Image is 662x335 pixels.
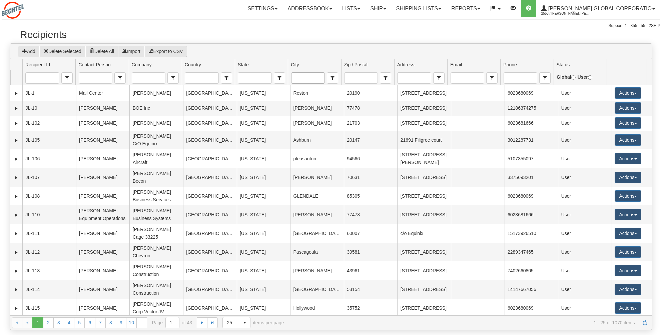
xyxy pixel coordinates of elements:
[183,280,237,299] td: [GEOGRAPHIC_DATA]
[20,29,642,40] h2: Recipients
[558,168,612,187] td: User
[13,174,20,181] a: Expand
[615,172,641,183] button: Actions
[290,280,344,299] td: [GEOGRAPHIC_DATA]
[558,85,612,100] td: User
[290,299,344,317] td: Hollywood
[615,190,641,202] button: Actions
[76,101,130,116] td: [PERSON_NAME]
[183,299,237,317] td: [GEOGRAPHIC_DATA]
[446,0,485,17] a: Reports
[615,265,641,276] button: Actions
[505,205,558,224] td: 6023681666
[337,0,365,17] a: Lists
[183,116,237,131] td: [GEOGRAPHIC_DATA]
[136,317,147,328] a: ...
[183,131,237,149] td: [GEOGRAPHIC_DATA]
[238,73,271,83] input: State
[76,85,130,100] td: Mail Center
[558,101,612,116] td: User
[76,131,130,149] td: [PERSON_NAME]
[22,224,76,243] td: JL-111
[290,101,344,116] td: [PERSON_NAME]
[615,302,641,314] button: Actions
[558,187,612,205] td: User
[345,73,378,83] input: Zip / Postal
[76,299,130,317] td: [PERSON_NAME]
[615,153,641,164] button: Actions
[64,317,74,328] a: 4
[615,209,641,220] button: Actions
[237,280,290,299] td: [US_STATE]
[79,73,112,83] input: Contact Person
[615,87,641,99] button: Actions
[129,299,183,317] td: [PERSON_NAME] Corp Vector JV
[607,70,647,85] td: filter cell
[13,90,20,97] a: Expand
[640,317,650,328] a: Refresh
[290,243,344,261] td: Pascagoula
[237,243,290,261] td: [US_STATE]
[505,243,558,261] td: 2289347465
[183,243,237,261] td: [GEOGRAPHIC_DATA]
[487,73,497,83] span: select
[222,317,250,328] span: Page sizes drop down
[505,187,558,205] td: 6023680069
[129,85,183,100] td: [PERSON_NAME]
[144,46,187,57] button: Export to CSV
[397,101,451,116] td: [STREET_ADDRESS]
[183,224,237,243] td: [GEOGRAPHIC_DATA]
[166,317,179,328] input: Page 1
[397,187,451,205] td: [STREET_ADDRESS]
[505,280,558,299] td: 14147667056
[293,320,635,325] span: 1 - 25 of 1070 items
[222,317,284,328] span: items per page
[237,299,290,317] td: [US_STATE]
[344,149,398,168] td: 94566
[505,101,558,116] td: 12186374275
[365,0,391,17] a: Ship
[18,46,40,57] button: Add
[505,168,558,187] td: 3375693201
[327,72,338,84] span: City
[22,261,76,280] td: JL-113
[505,149,558,168] td: 5107355097
[237,131,290,149] td: [US_STATE]
[115,73,125,83] span: select
[129,187,183,205] td: [PERSON_NAME] Business Services
[22,187,76,205] td: JL-108
[578,73,592,81] label: User
[397,85,451,100] td: [STREET_ADDRESS]
[61,72,73,84] span: Recipient Id
[558,243,612,261] td: User
[53,317,64,328] a: 3
[397,131,451,149] td: 21691 Filigree court
[397,205,451,224] td: [STREET_ADDRESS]
[344,261,398,280] td: 43961
[129,101,183,116] td: BOE Inc
[22,168,76,187] td: JL-107
[344,187,398,205] td: 85305
[433,72,445,84] span: Address
[183,101,237,116] td: [GEOGRAPHIC_DATA]
[76,187,130,205] td: [PERSON_NAME]
[500,70,553,85] td: filter cell
[505,299,558,317] td: 6023680069
[13,120,20,127] a: Expand
[129,149,183,168] td: [PERSON_NAME] Aircraft
[13,137,20,144] a: Expand
[76,116,130,131] td: [PERSON_NAME]
[22,205,76,224] td: JL-110
[237,224,290,243] td: [US_STATE]
[22,280,76,299] td: JL-114
[558,261,612,280] td: User
[588,75,592,80] input: User
[558,205,612,224] td: User
[25,61,50,68] span: Recipient Id
[344,131,398,149] td: 20147
[503,61,517,68] span: Phone
[291,61,299,68] span: City
[558,116,612,131] td: User
[290,168,344,187] td: [PERSON_NAME]
[22,116,76,131] td: JL-102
